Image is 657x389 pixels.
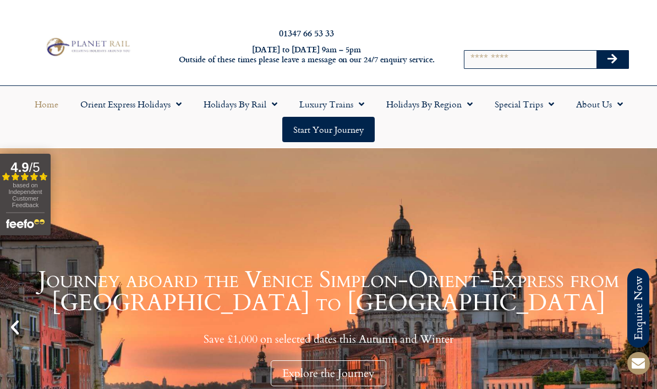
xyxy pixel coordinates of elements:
a: Start your Journey [282,117,375,142]
div: Previous slide [6,318,24,337]
a: 01347 66 53 33 [279,26,334,39]
h1: Journey aboard the Venice Simplon-Orient-Express from [GEOGRAPHIC_DATA] to [GEOGRAPHIC_DATA] [28,268,629,315]
p: Save £1,000 on selected dates this Autumn and Winter [28,332,629,346]
img: Planet Rail Train Holidays Logo [43,36,132,58]
nav: Menu [6,91,651,142]
a: About Us [565,91,634,117]
a: Home [24,91,69,117]
div: Explore the Journey [271,360,386,386]
a: Orient Express Holidays [69,91,193,117]
h6: [DATE] to [DATE] 9am – 5pm Outside of these times please leave a message on our 24/7 enquiry serv... [178,45,435,65]
a: Holidays by Region [375,91,484,117]
a: Special Trips [484,91,565,117]
a: Holidays by Rail [193,91,288,117]
button: Search [596,51,628,68]
a: Luxury Trains [288,91,375,117]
